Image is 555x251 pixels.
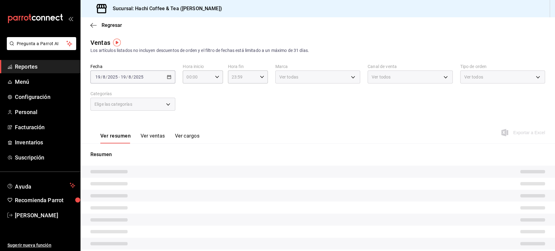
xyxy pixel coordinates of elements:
[119,74,120,79] span: -
[15,182,67,189] span: Ayuda
[90,64,175,69] label: Fecha
[228,64,268,69] label: Hora fin
[4,45,76,51] a: Pregunta a Parrot AI
[15,62,75,71] span: Reportes
[100,133,131,143] button: Ver resumen
[94,101,132,107] span: Elige las categorías
[131,74,133,79] span: /
[95,74,101,79] input: --
[15,78,75,86] span: Menú
[7,37,76,50] button: Pregunta a Parrot AI
[15,153,75,162] span: Suscripción
[102,22,122,28] span: Regresar
[108,5,222,12] h3: Sucursal: Hachi Coffee & Tea ([PERSON_NAME])
[183,64,223,69] label: Hora inicio
[101,74,103,79] span: /
[100,133,199,143] div: navigation tabs
[103,74,106,79] input: --
[90,38,110,47] div: Ventas
[17,40,67,47] span: Pregunta a Parrot AI
[113,39,121,46] img: Tooltip marker
[107,74,118,79] input: ----
[90,22,122,28] button: Regresar
[90,47,545,54] div: Los artículos listados no incluyen descuentos de orden y el filtro de fechas está limitado a un m...
[460,64,545,69] label: Tipo de orden
[15,123,75,131] span: Facturación
[133,74,144,79] input: ----
[7,242,75,249] span: Sugerir nueva función
[126,74,128,79] span: /
[279,74,298,80] span: Ver todas
[175,133,200,143] button: Ver cargos
[15,93,75,101] span: Configuración
[15,196,75,204] span: Recomienda Parrot
[15,138,75,147] span: Inventarios
[106,74,107,79] span: /
[15,211,75,219] span: [PERSON_NAME]
[372,74,391,80] span: Ver todos
[68,16,73,21] button: open_drawer_menu
[15,108,75,116] span: Personal
[464,74,483,80] span: Ver todos
[275,64,360,69] label: Marca
[120,74,126,79] input: --
[90,91,175,96] label: Categorías
[128,74,131,79] input: --
[90,151,545,158] p: Resumen
[368,64,452,69] label: Canal de venta
[141,133,165,143] button: Ver ventas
